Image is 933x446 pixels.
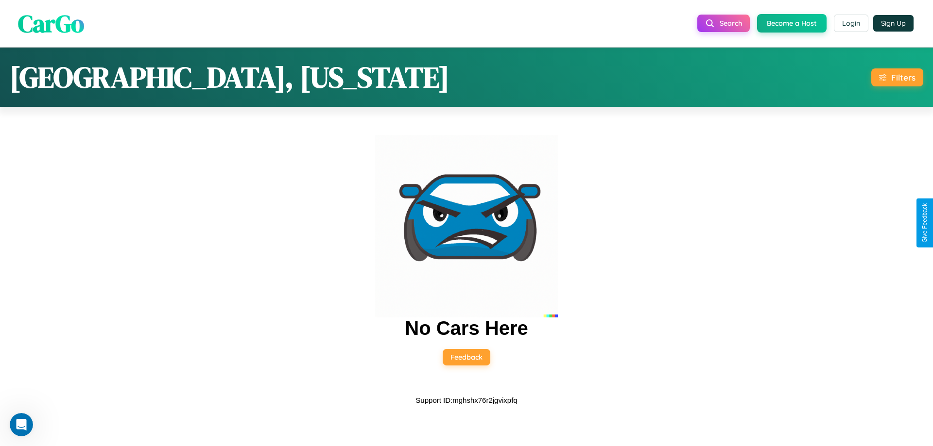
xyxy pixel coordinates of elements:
button: Filters [871,68,923,86]
div: Give Feedback [921,203,928,243]
div: Filters [891,72,916,83]
span: Search [720,19,742,28]
button: Become a Host [757,14,827,33]
h2: No Cars Here [405,317,528,339]
img: car [375,135,558,317]
p: Support ID: mghshx76r2jgvixpfq [415,394,517,407]
h1: [GEOGRAPHIC_DATA], [US_STATE] [10,57,449,97]
iframe: Intercom live chat [10,413,33,436]
button: Login [834,15,868,32]
span: CarGo [18,6,84,40]
button: Sign Up [873,15,914,32]
button: Search [697,15,750,32]
button: Feedback [443,349,490,365]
